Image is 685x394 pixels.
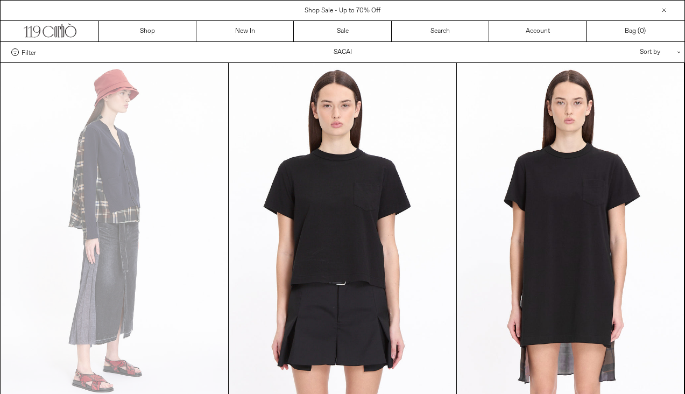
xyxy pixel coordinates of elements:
[489,21,587,41] a: Account
[22,48,36,56] span: Filter
[640,26,646,36] span: )
[587,21,684,41] a: Bag ()
[294,21,391,41] a: Sale
[392,21,489,41] a: Search
[305,6,380,15] a: Shop Sale - Up to 70% Off
[196,21,294,41] a: New In
[99,21,196,41] a: Shop
[640,27,644,36] span: 0
[577,42,674,62] div: Sort by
